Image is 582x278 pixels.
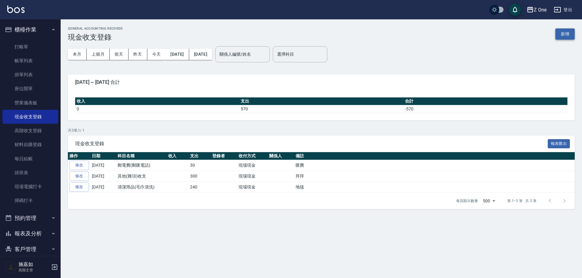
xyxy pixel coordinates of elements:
[166,49,189,60] button: [DATE]
[189,160,211,171] td: 30
[507,198,537,204] p: 第 1–3 筆 共 3 筆
[18,261,49,267] h5: 施嘉如
[294,171,575,182] td: 拜拜
[75,141,548,147] span: 現金收支登錄
[237,152,268,160] th: 收付方式
[75,105,239,113] td: 0
[2,180,58,194] a: 現場電腦打卡
[2,40,58,54] a: 打帳單
[2,194,58,208] a: 掃碼打卡
[211,152,237,160] th: 登錄者
[69,172,89,181] a: 修改
[167,152,189,160] th: 收入
[2,226,58,241] button: 報表及分析
[189,171,211,182] td: 300
[68,27,123,31] h2: GENERAL ACCOUNTING RECORDS
[2,124,58,138] a: 高階收支登錄
[189,182,211,192] td: 240
[90,182,116,192] td: [DATE]
[116,171,167,182] td: 其他(雜項)收支
[551,4,575,15] button: 登出
[268,152,294,160] th: 關係人
[480,193,497,209] div: 500
[237,171,268,182] td: 現場現金
[555,31,575,37] a: 新增
[2,210,58,226] button: 預約管理
[189,152,211,160] th: 支出
[294,160,575,171] td: 匯費
[7,5,25,13] img: Logo
[548,139,570,149] button: 報表匯出
[116,160,167,171] td: 郵電費(郵匯電話)
[68,33,123,41] h3: 現金收支登錄
[147,49,166,60] button: 今天
[5,261,17,273] img: Person
[524,4,549,16] button: Z One
[90,152,116,160] th: 日期
[189,49,212,60] button: [DATE]
[110,49,129,60] button: 前天
[509,4,521,16] button: save
[75,97,239,105] th: 收入
[403,97,567,105] th: 合計
[548,140,570,146] a: 報表匯出
[294,152,575,160] th: 備註
[403,105,567,113] td: -570
[69,161,89,170] a: 修改
[2,96,58,110] a: 營業儀表板
[2,241,58,257] button: 客戶管理
[87,49,110,60] button: 上個月
[2,22,58,38] button: 櫃檯作業
[2,166,58,180] a: 排班表
[116,152,167,160] th: 科目名稱
[75,79,567,85] span: [DATE] ~ [DATE] 合計
[68,152,90,160] th: 操作
[2,54,58,68] a: 帳單列表
[2,138,58,152] a: 材料自購登錄
[555,28,575,40] button: 新增
[456,198,478,204] p: 每頁顯示數量
[534,6,547,14] div: Z One
[69,182,89,192] a: 修改
[237,160,268,171] td: 現場現金
[294,182,575,192] td: 地毯
[239,105,403,113] td: 570
[116,182,167,192] td: 清潔用品(毛巾清洗)
[239,97,403,105] th: 支出
[68,128,575,133] p: 共 3 筆, 1 / 1
[2,110,58,124] a: 現金收支登錄
[2,152,58,166] a: 每日結帳
[68,49,87,60] button: 本月
[90,160,116,171] td: [DATE]
[129,49,147,60] button: 昨天
[237,182,268,192] td: 現場現金
[2,82,58,96] a: 座位開單
[90,171,116,182] td: [DATE]
[2,68,58,82] a: 掛單列表
[18,267,49,273] p: 高階主管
